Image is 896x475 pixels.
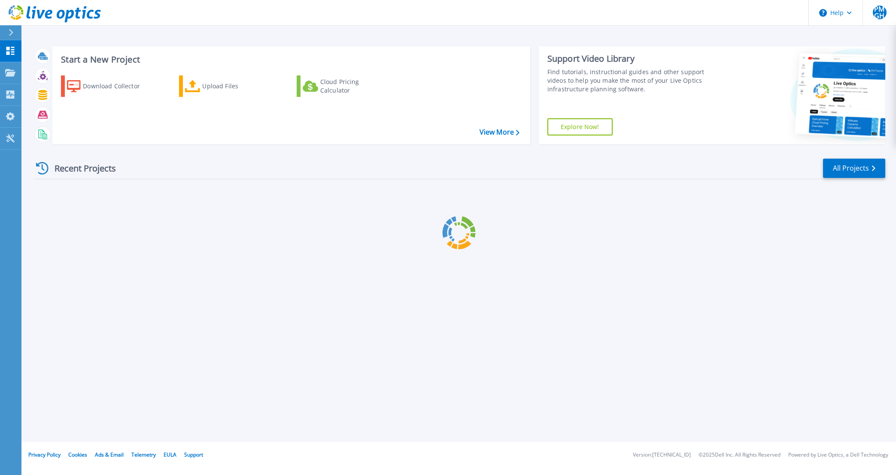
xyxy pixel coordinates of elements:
[480,128,519,136] a: View More
[33,158,128,179] div: Recent Projects
[788,452,888,458] li: Powered by Live Optics, a Dell Technology
[297,75,392,97] a: Cloud Pricing Calculator
[823,159,885,178] a: All Projects
[164,451,176,458] a: EULA
[83,78,152,95] div: Download Collector
[61,55,519,64] h3: Start a New Project
[547,118,613,135] a: Explore Now!
[873,6,887,19] span: PMGH
[61,75,157,97] a: Download Collector
[699,452,781,458] li: © 2025 Dell Inc. All Rights Reserved
[179,75,275,97] a: Upload Files
[184,451,203,458] a: Support
[131,451,156,458] a: Telemetry
[202,78,271,95] div: Upload Files
[320,78,389,95] div: Cloud Pricing Calculator
[68,451,87,458] a: Cookies
[633,452,691,458] li: Version: [TECHNICAL_ID]
[547,68,725,93] div: Find tutorials, instructional guides and other support videos to help you make the most of your L...
[95,451,124,458] a: Ads & Email
[28,451,61,458] a: Privacy Policy
[547,53,725,64] div: Support Video Library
